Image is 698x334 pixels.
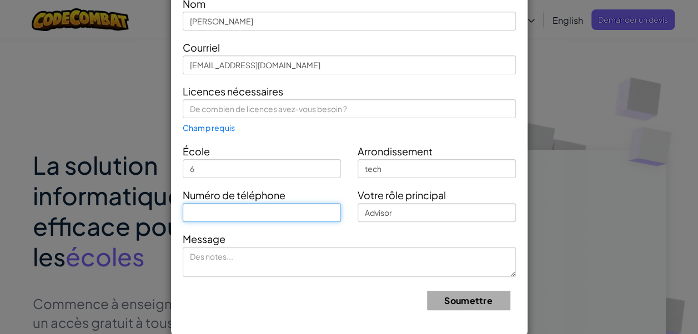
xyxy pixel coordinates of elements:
[183,232,225,245] span: Message
[183,189,285,201] span: Numéro de téléphone
[427,291,510,310] button: Soumettre
[358,203,516,222] input: Enseignant, directeur, etc.
[183,145,210,158] span: École
[183,123,235,132] span: Champ requis
[183,41,220,54] span: Courriel
[358,145,433,158] span: Arrondissement
[358,189,446,201] span: Votre rôle principal
[183,99,516,118] input: De combien de licences avez-vous besoin ?
[183,85,283,98] span: Licences nécessaires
